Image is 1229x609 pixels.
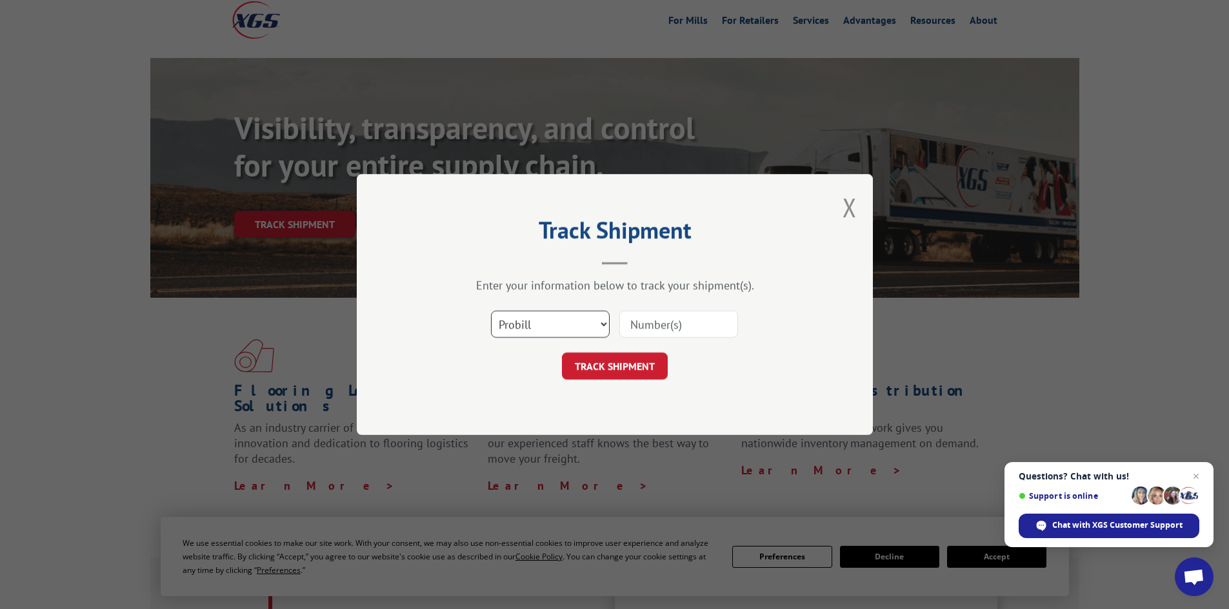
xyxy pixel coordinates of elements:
[1188,469,1204,484] span: Close chat
[421,278,808,293] div: Enter your information below to track your shipment(s).
[1019,471,1199,481] span: Questions? Chat with us!
[843,190,857,224] button: Close modal
[619,311,738,338] input: Number(s)
[1175,557,1214,596] div: Open chat
[1019,491,1127,501] span: Support is online
[562,353,668,380] button: TRACK SHIPMENT
[1052,519,1183,531] span: Chat with XGS Customer Support
[421,221,808,246] h2: Track Shipment
[1019,514,1199,538] div: Chat with XGS Customer Support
